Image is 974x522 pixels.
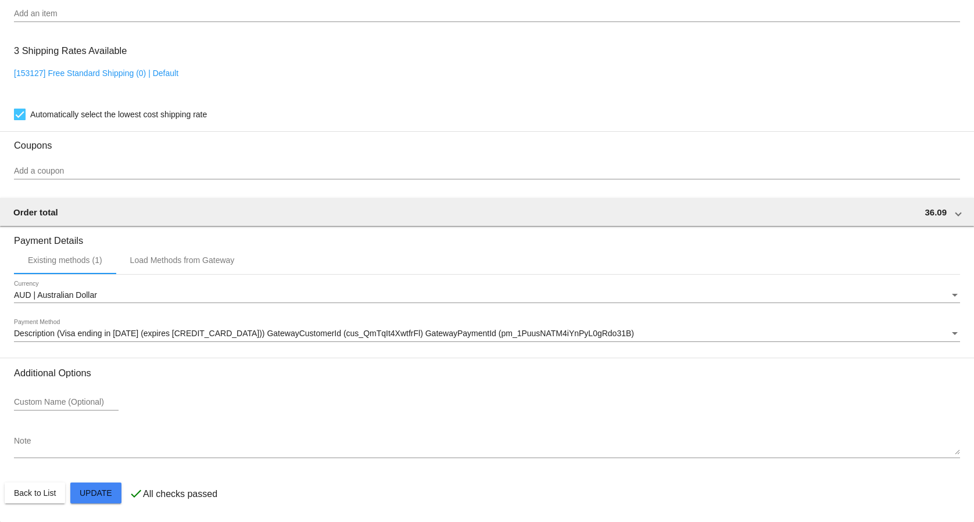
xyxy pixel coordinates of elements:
span: Automatically select the lowest cost shipping rate [30,107,207,121]
span: AUD | Australian Dollar [14,290,97,300]
mat-icon: check [129,487,143,501]
h3: Coupons [14,131,960,151]
input: Add a coupon [14,167,960,176]
h3: Additional Options [14,368,960,379]
button: Update [70,483,121,503]
mat-select: Currency [14,291,960,300]
span: Back to List [14,488,56,498]
span: Description (Visa ending in [DATE] (expires [CREDIT_CARD_DATA])) GatewayCustomerId (cus_QmTqIt4Xw... [14,329,634,338]
button: Back to List [5,483,65,503]
h3: Payment Details [14,226,960,246]
a: [153127] Free Standard Shipping (0) | Default [14,69,178,78]
h3: 3 Shipping Rates Available [14,38,127,63]
input: Add an item [14,9,960,19]
span: 36.09 [925,207,947,217]
input: Custom Name (Optional) [14,398,119,407]
p: All checks passed [143,489,217,499]
span: Order total [13,207,58,217]
div: Load Methods from Gateway [130,255,235,265]
mat-select: Payment Method [14,329,960,339]
div: Existing methods (1) [28,255,102,265]
span: Update [80,488,112,498]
